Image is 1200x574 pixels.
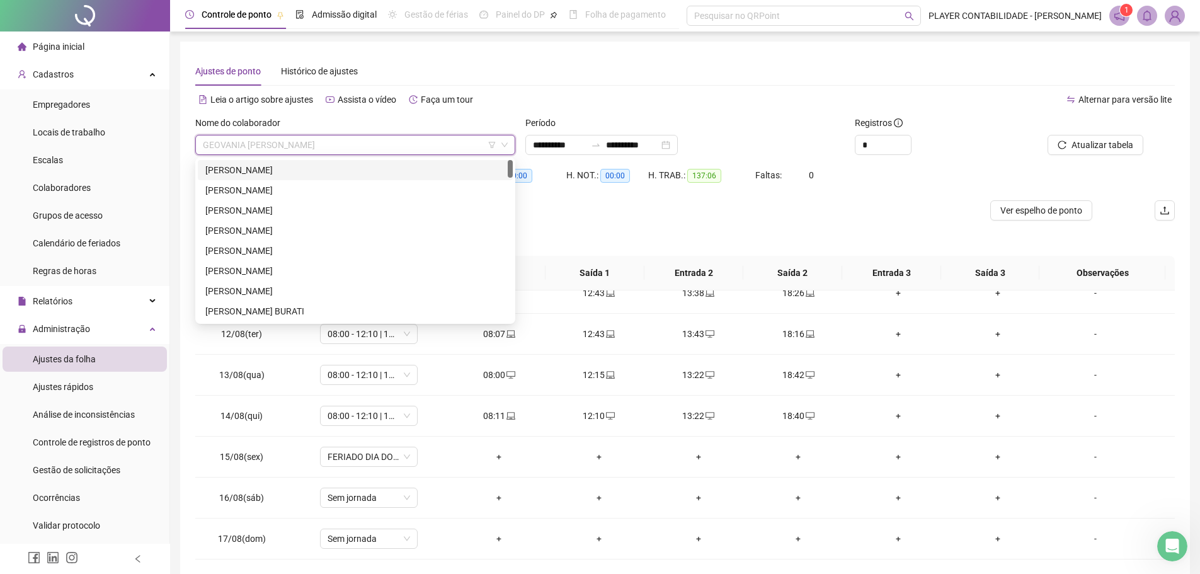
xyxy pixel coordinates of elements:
[459,368,539,382] div: 08:00
[33,382,93,392] span: Ajustes rápidos
[958,327,1037,341] div: +
[758,286,838,300] div: 18:26
[459,409,539,423] div: 08:11
[559,450,638,464] div: +
[388,10,397,19] span: sun
[559,491,638,505] div: +
[659,409,738,423] div: 13:22
[404,9,468,20] span: Gestão de férias
[842,256,941,290] th: Entrada 3
[409,95,418,104] span: history
[559,368,638,382] div: 12:15
[221,329,262,339] span: 12/08(ter)
[659,450,738,464] div: +
[205,244,505,258] div: [PERSON_NAME]
[33,520,100,531] span: Validar protocolo
[755,170,784,180] span: Faltas:
[277,11,284,19] span: pushpin
[659,286,738,300] div: 13:38
[804,330,814,338] span: laptop
[1039,256,1165,290] th: Observações
[1114,10,1125,21] span: notification
[758,409,838,423] div: 18:40
[1058,368,1133,382] div: -
[905,11,914,21] span: search
[1049,266,1155,280] span: Observações
[859,409,938,423] div: +
[205,264,505,278] div: [PERSON_NAME]
[496,9,545,20] span: Painel do DP
[804,370,814,379] span: desktop
[198,160,513,180] div: AINOÃ DA SILVA OLIVEIRA VELOSO
[804,289,814,297] span: laptop
[33,410,135,420] span: Análise de inconsistências
[804,411,814,420] span: desktop
[1048,135,1143,155] button: Atualizar tabela
[198,200,513,221] div: ANA PAULA DE SOUSA ALMEIDA
[205,284,505,298] div: [PERSON_NAME]
[546,256,644,290] th: Saída 1
[958,286,1037,300] div: +
[205,204,505,217] div: [PERSON_NAME]
[505,330,515,338] span: laptop
[1058,141,1066,149] span: reload
[33,493,80,503] span: Ocorrências
[479,10,488,19] span: dashboard
[134,554,142,563] span: left
[855,116,903,130] span: Registros
[809,170,814,180] span: 0
[459,491,539,505] div: +
[312,9,377,20] span: Admissão digital
[591,140,601,150] span: to
[328,529,410,548] span: Sem jornada
[33,210,103,221] span: Grupos de acesso
[704,289,714,297] span: laptop
[198,221,513,241] div: ANA VITORIA DE SOUSA MARTINS
[569,10,578,19] span: book
[758,368,838,382] div: 18:42
[210,95,313,105] span: Leia o artigo sobre ajustes
[18,42,26,51] span: home
[218,534,266,544] span: 17/08(dom)
[195,116,289,130] label: Nome do colaborador
[220,452,263,462] span: 15/08(sex)
[591,140,601,150] span: swap-right
[220,411,263,421] span: 14/08(qui)
[33,354,96,364] span: Ajustes da folha
[47,551,59,564] span: linkedin
[1141,10,1153,21] span: bell
[1160,205,1170,215] span: upload
[559,409,638,423] div: 12:10
[195,66,261,76] span: Ajustes de ponto
[566,168,648,183] div: H. NOT.:
[758,491,838,505] div: +
[328,324,410,343] span: 08:00 - 12:10 | 13:22 - 18:00
[33,42,84,52] span: Página inicial
[859,532,938,546] div: +
[659,491,738,505] div: +
[525,116,564,130] label: Período
[198,241,513,261] div: ANDRESSA BRITO CARVALHO
[648,168,755,183] div: H. TRAB.:
[33,238,120,248] span: Calendário de feriados
[1000,204,1082,217] span: Ver espelho de ponto
[1058,409,1133,423] div: -
[205,163,505,177] div: [PERSON_NAME]
[758,327,838,341] div: 18:16
[33,296,72,306] span: Relatórios
[505,370,515,379] span: desktop
[859,286,938,300] div: +
[33,69,74,79] span: Cadastros
[659,368,738,382] div: 13:22
[488,141,496,149] span: filter
[859,491,938,505] div: +
[185,10,194,19] span: clock-circle
[219,493,264,503] span: 16/08(sáb)
[295,10,304,19] span: file-done
[559,327,638,341] div: 12:43
[328,406,410,425] span: 08:00 - 12:10 | 13:22 - 18:00
[550,11,557,19] span: pushpin
[1071,138,1133,152] span: Atualizar tabela
[1165,6,1184,25] img: 88370
[605,330,615,338] span: laptop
